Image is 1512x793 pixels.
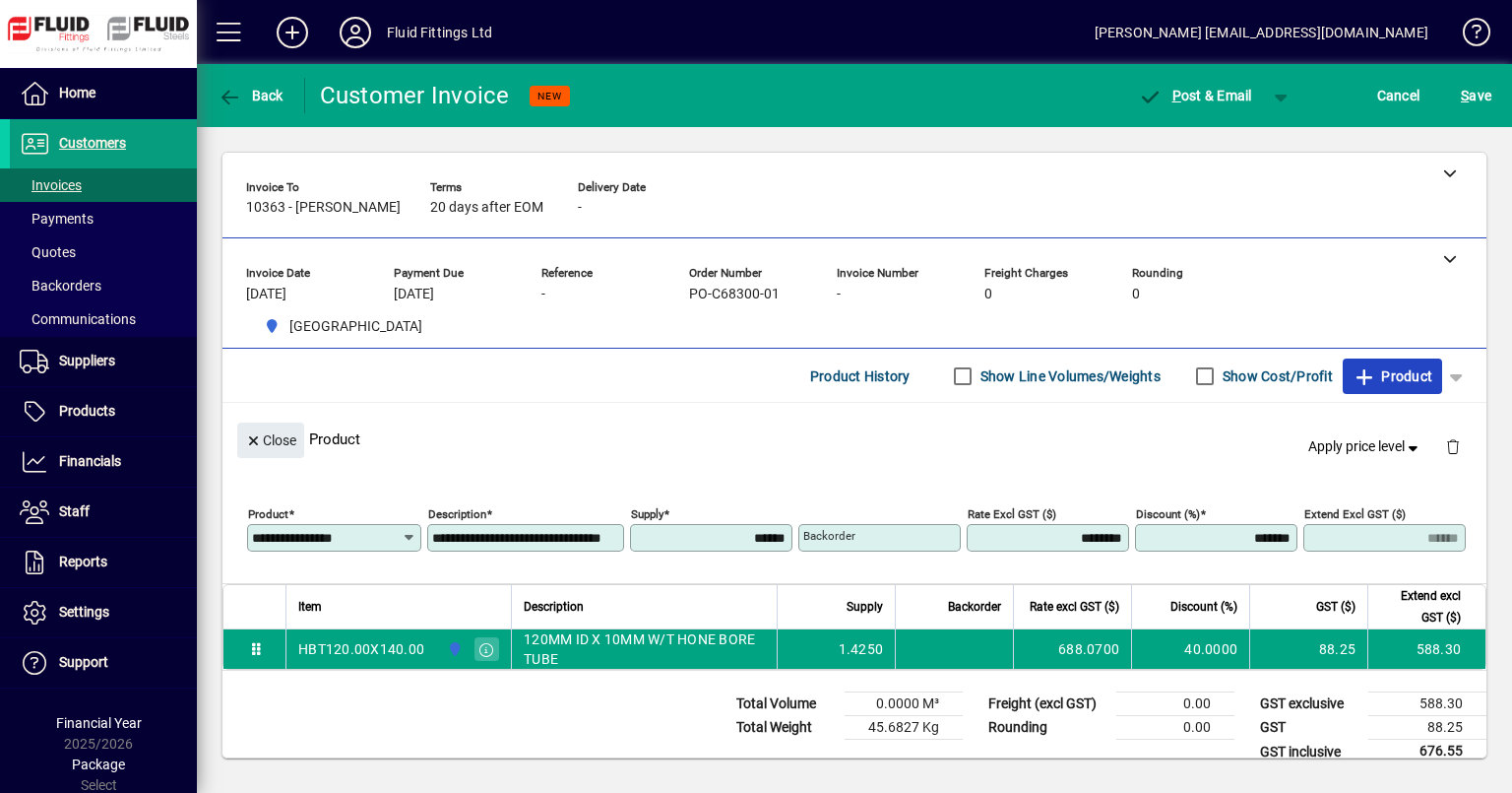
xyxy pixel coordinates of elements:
span: Financial Year [56,715,142,731]
td: Total Volume [726,693,845,716]
button: Apply price level [1300,430,1430,465]
span: Products [59,403,115,419]
button: Delete [1429,423,1477,470]
span: [GEOGRAPHIC_DATA] [289,316,422,337]
span: Package [72,757,125,772]
span: Description [524,596,584,618]
a: Knowledge Base [1448,4,1487,68]
div: Product [222,403,1486,475]
label: Show Cost/Profit [1219,366,1333,386]
div: Fluid Fittings Ltd [387,17,492,48]
span: Backorder [948,596,1001,618]
button: Profile [324,15,387,50]
div: Customer Invoice [320,80,510,111]
td: GST exclusive [1250,693,1368,716]
span: S [1461,88,1469,103]
app-page-header-button: Close [232,430,309,448]
span: 0 [984,287,992,302]
span: Discount (%) [1170,596,1237,618]
span: Backorders [20,278,101,294]
td: 0.00 [1116,716,1234,740]
span: 120MM ID X 10MM W/T HONE BORE TUBE [524,629,765,669]
span: Staff [59,503,90,519]
mat-label: Backorder [803,529,855,543]
span: Suppliers [59,353,115,368]
td: 0.00 [1116,693,1234,716]
td: 588.30 [1368,693,1486,716]
td: 588.30 [1367,629,1485,669]
td: GST inclusive [1250,740,1368,764]
a: Home [10,69,197,118]
span: [DATE] [246,287,286,302]
a: Payments [10,202,197,235]
span: GST ($) [1316,596,1355,618]
a: Suppliers [10,337,197,386]
a: Support [10,638,197,688]
a: Settings [10,588,197,637]
td: 676.55 [1368,740,1486,764]
span: Product [1353,361,1432,392]
mat-label: Extend excl GST ($) [1304,507,1406,521]
a: Communications [10,302,197,336]
button: Post & Email [1128,78,1262,113]
span: Support [59,654,108,670]
td: 40.0000 [1131,629,1249,669]
span: - [541,287,545,302]
label: Show Line Volumes/Weights [976,366,1161,386]
span: Supply [847,596,883,618]
span: Financials [59,453,121,469]
span: Item [298,596,322,618]
div: [PERSON_NAME] [EMAIL_ADDRESS][DOMAIN_NAME] [1095,17,1428,48]
mat-label: Supply [631,507,663,521]
td: 0.0000 M³ [845,693,963,716]
a: Invoices [10,168,197,202]
button: Product [1343,359,1442,394]
td: Total Weight [726,716,845,740]
button: Save [1456,78,1496,113]
span: Extend excl GST ($) [1380,585,1461,628]
span: ost & Email [1138,88,1252,103]
app-page-header-button: Back [197,78,305,113]
mat-label: Rate excl GST ($) [968,507,1056,521]
span: - [837,287,841,302]
a: Products [10,387,197,436]
a: Backorders [10,269,197,302]
mat-label: Description [428,507,486,521]
a: Reports [10,538,197,587]
td: 88.25 [1249,629,1367,669]
span: Settings [59,604,109,620]
button: Close [237,423,304,458]
button: Cancel [1372,78,1425,113]
mat-label: Product [248,507,288,521]
span: Close [245,425,296,457]
span: 0 [1132,287,1140,302]
a: Quotes [10,235,197,269]
span: Apply price level [1308,436,1422,457]
span: Product History [810,361,911,392]
span: 20 days after EOM [430,200,543,216]
span: Quotes [20,244,76,260]
span: 1.4250 [839,639,884,659]
span: - [578,200,582,216]
span: Home [59,85,95,100]
td: 45.6827 Kg [845,716,963,740]
span: Back [218,88,283,103]
app-page-header-button: Delete [1429,437,1477,455]
span: ave [1461,80,1491,111]
span: PO-C68300-01 [689,287,780,302]
span: Customers [59,135,126,151]
td: Rounding [978,716,1116,740]
td: Freight (excl GST) [978,693,1116,716]
span: AUCKLAND [256,314,430,339]
span: Cancel [1377,80,1420,111]
div: 688.0700 [1026,639,1119,659]
a: Financials [10,437,197,487]
span: Reports [59,554,107,569]
span: NEW [537,90,562,102]
button: Product History [802,359,918,394]
div: HBT120.00X140.00 [298,639,424,659]
span: 10363 - [PERSON_NAME] [246,200,401,216]
span: Rate excl GST ($) [1030,596,1119,618]
mat-label: Discount (%) [1136,507,1200,521]
span: [DATE] [394,287,434,302]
